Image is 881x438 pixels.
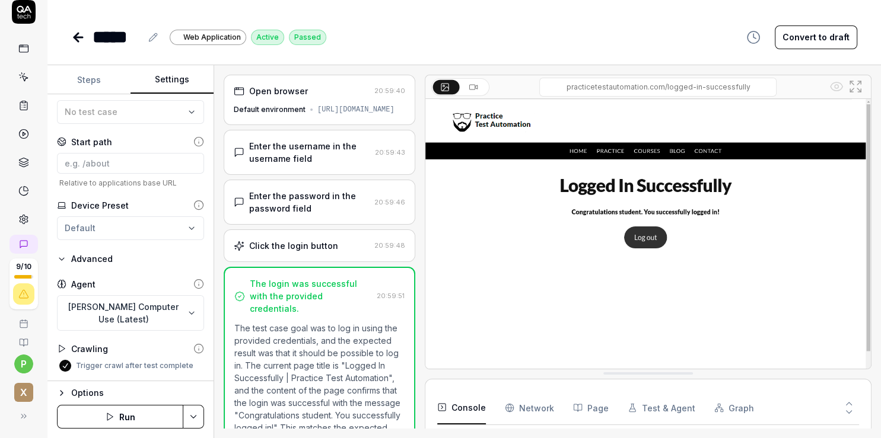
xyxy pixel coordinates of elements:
[14,354,33,373] button: p
[425,99,871,378] img: Screenshot
[57,178,204,187] span: Relative to applications base URL
[16,263,31,270] span: 9 / 10
[47,66,131,94] button: Steps
[249,190,370,215] div: Enter the password in the password field
[71,278,96,290] div: Agent
[71,386,204,400] div: Options
[249,85,308,97] div: Open browser
[57,100,204,124] button: No test case
[71,199,129,212] div: Device Preset
[505,391,554,424] button: Network
[9,235,38,254] a: New conversation
[65,222,96,234] div: Default
[251,30,284,45] div: Active
[71,136,112,148] div: Start path
[57,405,183,429] button: Run
[437,391,486,424] button: Console
[289,30,326,45] div: Passed
[71,252,113,266] div: Advanced
[827,77,846,96] button: Show all interative elements
[374,241,405,250] time: 20:59:48
[131,66,214,94] button: Settings
[57,386,204,400] button: Options
[374,87,405,95] time: 20:59:40
[5,309,42,328] a: Book a call with us
[57,216,204,240] button: Default
[5,328,42,347] a: Documentation
[249,140,370,165] div: Enter the username in the username field
[65,107,117,117] span: No test case
[57,252,113,266] button: Advanced
[375,148,405,156] time: 20:59:43
[714,391,754,424] button: Graph
[5,373,42,404] button: x
[317,104,395,115] div: [URL][DOMAIN_NAME]
[250,277,372,315] div: The login was successful with the provided credentials.
[775,25,857,49] button: Convert to draft
[739,25,768,49] button: View version history
[234,104,306,115] div: Default environment
[183,32,241,43] span: Web Application
[573,391,609,424] button: Page
[374,198,405,206] time: 20:59:46
[170,29,246,45] a: Web Application
[249,239,338,252] div: Click the login button
[377,292,405,300] time: 20:59:51
[71,343,108,355] div: Crawling
[14,383,33,402] span: x
[846,77,865,96] button: Open in full screen
[76,362,193,369] label: Trigger crawl after test complete
[57,153,204,174] input: e.g. /about
[628,391,695,424] button: Test & Agent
